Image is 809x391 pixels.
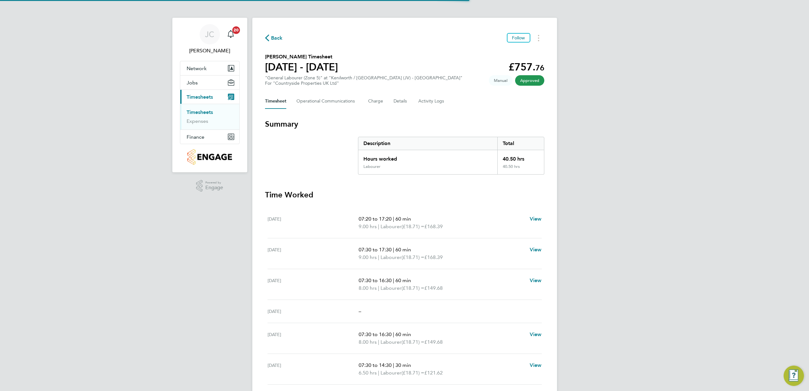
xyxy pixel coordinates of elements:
[268,246,359,261] div: [DATE]
[180,24,240,55] a: JC[PERSON_NAME]
[418,94,445,109] button: Activity Logs
[497,137,544,150] div: Total
[393,331,394,337] span: |
[359,308,361,314] span: –
[359,285,377,291] span: 8.00 hrs
[394,94,408,109] button: Details
[784,366,804,386] button: Engage Resource Center
[268,308,359,315] div: [DATE]
[265,94,286,109] button: Timesheet
[530,247,542,253] span: View
[268,331,359,346] div: [DATE]
[265,61,338,73] h1: [DATE] - [DATE]
[497,150,544,164] div: 40.50 hrs
[359,277,392,283] span: 07:30 to 16:30
[232,26,240,34] span: 20
[180,61,239,75] button: Network
[381,284,401,292] span: Labourer
[265,53,338,61] h2: [PERSON_NAME] Timesheet
[530,246,542,254] a: View
[395,216,411,222] span: 60 min
[424,339,443,345] span: £149.68
[381,254,401,261] span: Labourer
[187,134,204,140] span: Finance
[358,137,498,150] div: Description
[180,90,239,104] button: Timesheets
[296,94,358,109] button: Operational Communications
[401,223,424,229] span: (£18.71) =
[358,150,498,164] div: Hours worked
[401,339,424,345] span: (£18.71) =
[424,370,443,376] span: £121.62
[265,34,283,42] button: Back
[378,339,379,345] span: |
[530,361,542,369] a: View
[359,216,392,222] span: 07:20 to 17:20
[530,277,542,283] span: View
[205,30,214,38] span: JC
[489,75,513,86] span: This timesheet was manually created.
[393,247,394,253] span: |
[187,109,213,115] a: Timesheets
[530,277,542,284] a: View
[395,277,411,283] span: 60 min
[497,164,544,174] div: 40.50 hrs
[424,285,443,291] span: £149.68
[265,81,462,86] div: For "Countryside Properties UK Ltd"
[268,215,359,230] div: [DATE]
[381,338,401,346] span: Labourer
[515,75,544,86] span: This timesheet has been approved.
[512,35,525,41] span: Follow
[187,65,207,71] span: Network
[265,119,544,129] h3: Summary
[265,190,544,200] h3: Time Worked
[363,164,381,169] div: Labourer
[180,76,239,89] button: Jobs
[507,33,530,43] button: Follow
[359,331,392,337] span: 07:30 to 16:30
[424,223,443,229] span: £168.39
[378,370,379,376] span: |
[359,254,377,260] span: 9.00 hrs
[196,180,223,192] a: Powered byEngage
[265,75,462,86] div: "General Labourer (Zone 5)" at "Kenilworth / [GEOGRAPHIC_DATA] (JV) - [GEOGRAPHIC_DATA]"
[530,331,542,337] span: View
[381,223,401,230] span: Labourer
[530,331,542,338] a: View
[180,149,240,165] a: Go to home page
[393,362,394,368] span: |
[205,180,223,185] span: Powered by
[224,24,237,44] a: 20
[424,254,443,260] span: £168.39
[401,254,424,260] span: (£18.71) =
[180,104,239,129] div: Timesheets
[359,247,392,253] span: 07:30 to 17:30
[378,223,379,229] span: |
[180,130,239,144] button: Finance
[187,94,213,100] span: Timesheets
[381,369,401,377] span: Labourer
[401,285,424,291] span: (£18.71) =
[368,94,383,109] button: Charge
[378,254,379,260] span: |
[530,215,542,223] a: View
[395,362,411,368] span: 30 min
[508,61,544,73] app-decimal: £757.
[401,370,424,376] span: (£18.71) =
[359,223,377,229] span: 9.00 hrs
[187,118,208,124] a: Expenses
[535,63,544,72] span: 76
[359,339,377,345] span: 8.00 hrs
[268,361,359,377] div: [DATE]
[393,277,394,283] span: |
[395,247,411,253] span: 60 min
[533,33,544,43] button: Timesheets Menu
[530,216,542,222] span: View
[393,216,394,222] span: |
[172,18,247,172] nav: Main navigation
[358,137,544,175] div: Summary
[271,34,283,42] span: Back
[205,185,223,190] span: Engage
[359,370,377,376] span: 6.50 hrs
[530,362,542,368] span: View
